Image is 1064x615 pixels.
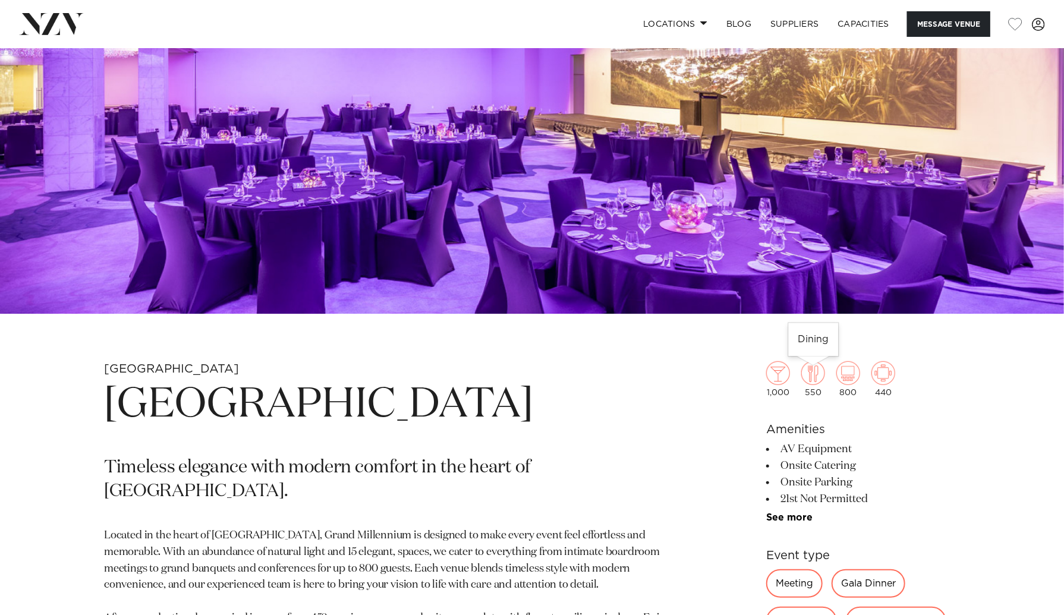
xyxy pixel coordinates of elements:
li: AV Equipment [766,441,960,458]
div: 440 [871,361,895,397]
div: 550 [801,361,825,397]
div: Dining [789,323,839,357]
h6: Event type [766,547,960,564]
li: Onsite Catering [766,458,960,474]
li: 21st Not Permitted [766,491,960,507]
h6: Amenities [766,421,960,439]
img: theatre.png [836,361,860,385]
img: cocktail.png [766,361,790,385]
img: meeting.png [871,361,895,385]
div: 800 [836,361,860,397]
small: [GEOGRAPHIC_DATA] [104,363,239,375]
a: Locations [634,11,717,37]
a: BLOG [717,11,761,37]
p: Timeless elegance with modern comfort in the heart of [GEOGRAPHIC_DATA]. [104,456,682,504]
a: Capacities [829,11,899,37]
img: nzv-logo.png [19,13,84,34]
h1: [GEOGRAPHIC_DATA] [104,378,682,433]
div: Meeting [766,569,823,598]
div: 1,000 [766,361,790,397]
img: dining.png [801,361,825,385]
a: SUPPLIERS [761,11,828,37]
div: Gala Dinner [832,569,905,598]
button: Message Venue [907,11,990,37]
li: Onsite Parking [766,474,960,491]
